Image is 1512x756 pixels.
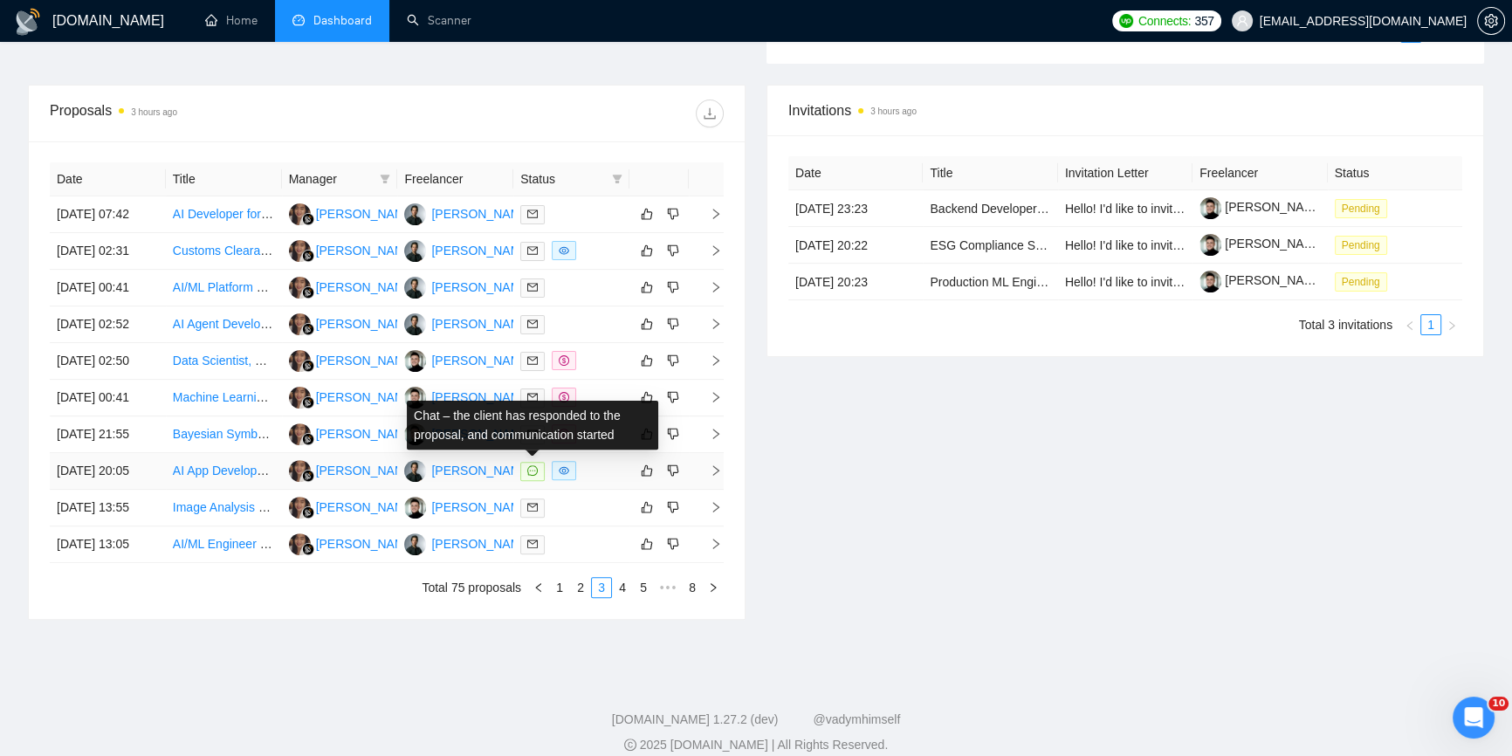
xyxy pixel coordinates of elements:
td: [DATE] 00:41 [50,380,166,416]
span: dislike [667,354,679,368]
button: dislike [663,497,684,518]
iframe: Intercom live chat [1453,697,1495,739]
span: 10 [1488,697,1509,711]
div: [PERSON_NAME] [316,204,416,223]
button: dislike [663,423,684,444]
span: right [696,391,722,403]
td: Backend Developer for Sports Data Simulation Engine [923,190,1057,227]
li: Next 5 Pages [654,577,682,598]
div: [PERSON_NAME] [316,461,416,480]
span: ••• [654,577,682,598]
td: Image Analysis Specialist Utilizing Gemini AI [166,490,282,526]
li: 5 [633,577,654,598]
span: eye [559,245,569,256]
a: DS[PERSON_NAME] [289,426,416,440]
a: 8 [683,578,702,597]
span: like [641,207,653,221]
button: dislike [663,277,684,298]
span: dislike [667,464,679,478]
td: [DATE] 02:52 [50,306,166,343]
div: [PERSON_NAME] [431,278,532,297]
div: [PERSON_NAME] [431,461,532,480]
button: left [528,577,549,598]
span: right [696,208,722,220]
span: right [708,582,718,593]
td: [DATE] 20:05 [50,453,166,490]
img: DS [289,423,311,445]
span: dashboard [292,14,305,26]
td: [DATE] 20:22 [788,227,923,264]
button: setting [1477,7,1505,35]
span: right [696,318,722,330]
img: DS [289,533,311,555]
button: dislike [663,203,684,224]
img: BK [404,387,426,409]
img: gigradar-bm.png [302,506,314,519]
li: 1 [549,577,570,598]
a: setting [1477,14,1505,28]
span: mail [527,319,538,329]
div: [PERSON_NAME] [431,204,532,223]
a: Data Scientist, Statistics, and KPI Expert [173,354,393,368]
div: [PERSON_NAME] [431,351,532,370]
button: dislike [663,387,684,408]
li: Previous Page [1379,22,1400,43]
a: DS[PERSON_NAME] [289,279,416,293]
span: copyright [624,739,636,751]
span: mail [527,355,538,366]
div: [PERSON_NAME] [316,424,416,443]
img: gigradar-bm.png [302,360,314,372]
span: mail [527,539,538,549]
li: Previous Page [528,577,549,598]
div: Proposals [50,100,387,127]
button: like [636,313,657,334]
button: left [1399,314,1420,335]
span: eye [559,465,569,476]
span: Connects: [1138,11,1191,31]
a: Backend Developer for Sports Data Simulation Engine [930,202,1224,216]
a: DS[PERSON_NAME] [289,499,416,513]
td: [DATE] 13:05 [50,526,166,563]
span: setting [1478,14,1504,28]
th: Date [50,162,166,196]
a: 3 [592,578,611,597]
span: dislike [667,537,679,551]
a: Pending [1335,201,1394,215]
img: VB [404,277,426,299]
img: gigradar-bm.png [302,323,314,335]
td: [DATE] 23:23 [788,190,923,227]
a: [PERSON_NAME] [1199,273,1325,287]
td: [DATE] 20:23 [788,264,923,300]
span: dislike [667,244,679,258]
a: Customs Clearance A.I [173,244,298,258]
div: [PERSON_NAME] [316,241,416,260]
li: 2 [570,577,591,598]
img: c1h3_ABWfiZ8vSSYqO92aZhenu0wkEgYXoMpnFHMNc9Tj5AhixlC0nlfvG6Vgja2xj [1199,271,1221,292]
span: left [533,582,544,593]
th: Status [1328,156,1462,190]
div: [PERSON_NAME] [431,241,532,260]
img: gigradar-bm.png [302,470,314,482]
a: 5 [634,578,653,597]
td: AI Developer for AI Travel Agent [166,196,282,233]
button: like [636,460,657,481]
a: AI Agent Development with Azure and Open AI [173,317,426,331]
a: AI Developer for AI Travel Agent [173,207,347,221]
img: upwork-logo.png [1119,14,1133,28]
div: [PERSON_NAME] [316,534,416,553]
th: Manager [282,162,398,196]
span: dislike [667,500,679,514]
li: Total 75 proposals [422,577,521,598]
li: Total 3 invitations [1299,314,1392,335]
span: Manager [289,169,374,189]
div: [PERSON_NAME] [316,351,416,370]
button: right [703,577,724,598]
a: [DOMAIN_NAME] 1.27.2 (dev) [612,712,779,726]
button: like [636,277,657,298]
img: VB [404,460,426,482]
a: DS[PERSON_NAME] [289,353,416,367]
a: Image Analysis Specialist Utilizing Gemini AI [173,500,413,514]
div: [PERSON_NAME] [316,314,416,333]
a: 1 [1421,315,1440,334]
span: filter [376,166,394,192]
